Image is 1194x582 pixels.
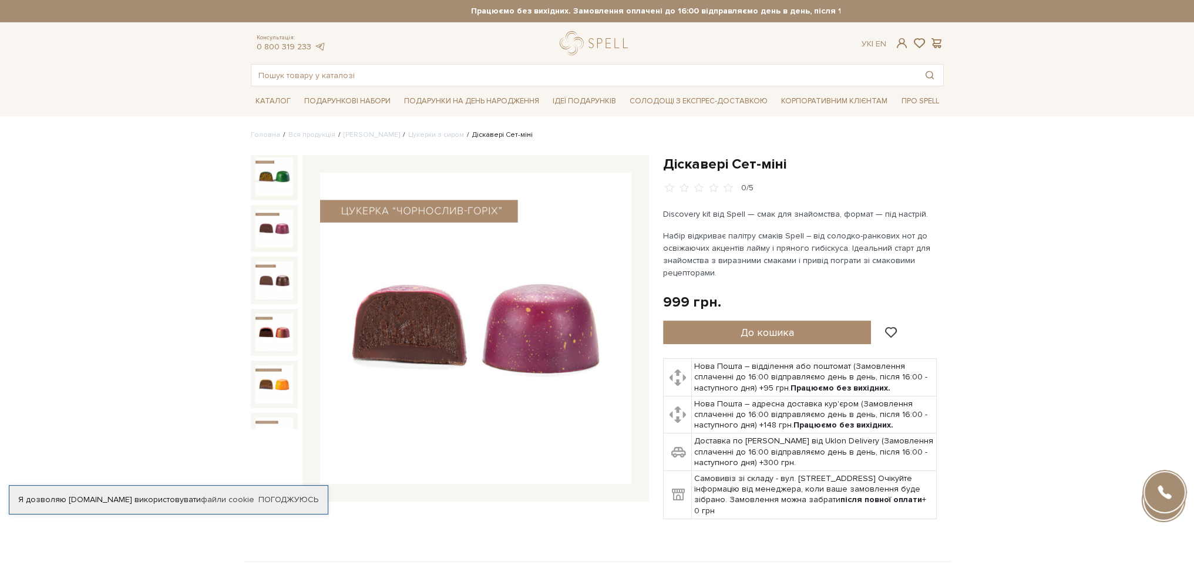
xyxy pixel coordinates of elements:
img: Діскавері Сет-міні [255,418,293,455]
img: Діскавері Сет-міні [320,173,631,484]
img: Діскавері Сет-міні [255,261,293,299]
img: Діскавері Сет-міні [255,314,293,351]
td: Доставка по [PERSON_NAME] від Uklon Delivery (Замовлення сплаченні до 16:00 відправляємо день в д... [692,433,937,471]
a: Головна [251,130,280,139]
button: Пошук товару у каталозі [916,65,943,86]
span: Консультація: [257,34,326,42]
a: Солодощі з експрес-доставкою [625,91,772,111]
li: Діскавері Сет-міні [464,130,533,140]
a: [PERSON_NAME] [344,130,400,139]
a: файли cookie [201,494,254,504]
span: Подарунки на День народження [399,92,544,110]
td: Нова Пошта – адресна доставка кур'єром (Замовлення сплаченні до 16:00 відправляємо день в день, п... [692,396,937,433]
a: logo [560,31,633,55]
img: Діскавері Сет-міні [255,157,293,195]
b: Працюємо без вихідних. [791,383,890,393]
a: Погоджуюсь [258,494,318,505]
span: Подарункові набори [300,92,395,110]
div: 999 грн. [663,293,721,311]
span: Про Spell [896,92,943,110]
p: Discovery kit від Spell — смак для знайомства, формат — під настрій. [663,208,939,220]
td: Самовивіз зі складу - вул. [STREET_ADDRESS] Очікуйте інформацію від менеджера, коли ваше замовлен... [692,471,937,519]
strong: Працюємо без вихідних. Замовлення оплачені до 16:00 відправляємо день в день, після 16:00 - насту... [355,6,1048,16]
h1: Діскавері Сет-міні [663,155,944,173]
div: 0/5 [741,183,754,194]
input: Пошук товару у каталозі [251,65,916,86]
span: До кошика [741,326,794,339]
img: Діскавері Сет-міні [255,210,293,247]
div: Ук [862,39,886,49]
button: До кошика [663,321,872,344]
td: Нова Пошта – відділення або поштомат (Замовлення сплаченні до 16:00 відправляємо день в день, піс... [692,359,937,396]
span: Ідеї подарунків [548,92,621,110]
b: після повної оплати [840,494,922,504]
a: Цукерки з сиром [408,130,464,139]
b: Працюємо без вихідних. [793,420,893,430]
a: Корпоративним клієнтам [776,91,892,111]
img: Діскавері Сет-міні [255,365,293,403]
p: Набір відкриває палітру смаків Spell – від солодко-ранкових нот до освіжаючих акцентів лайму і пр... [663,230,939,279]
a: Вся продукція [288,130,335,139]
span: Каталог [251,92,295,110]
div: Я дозволяю [DOMAIN_NAME] використовувати [9,494,328,505]
span: | [872,39,873,49]
a: telegram [314,42,326,52]
a: En [876,39,886,49]
a: 0 800 319 233 [257,42,311,52]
